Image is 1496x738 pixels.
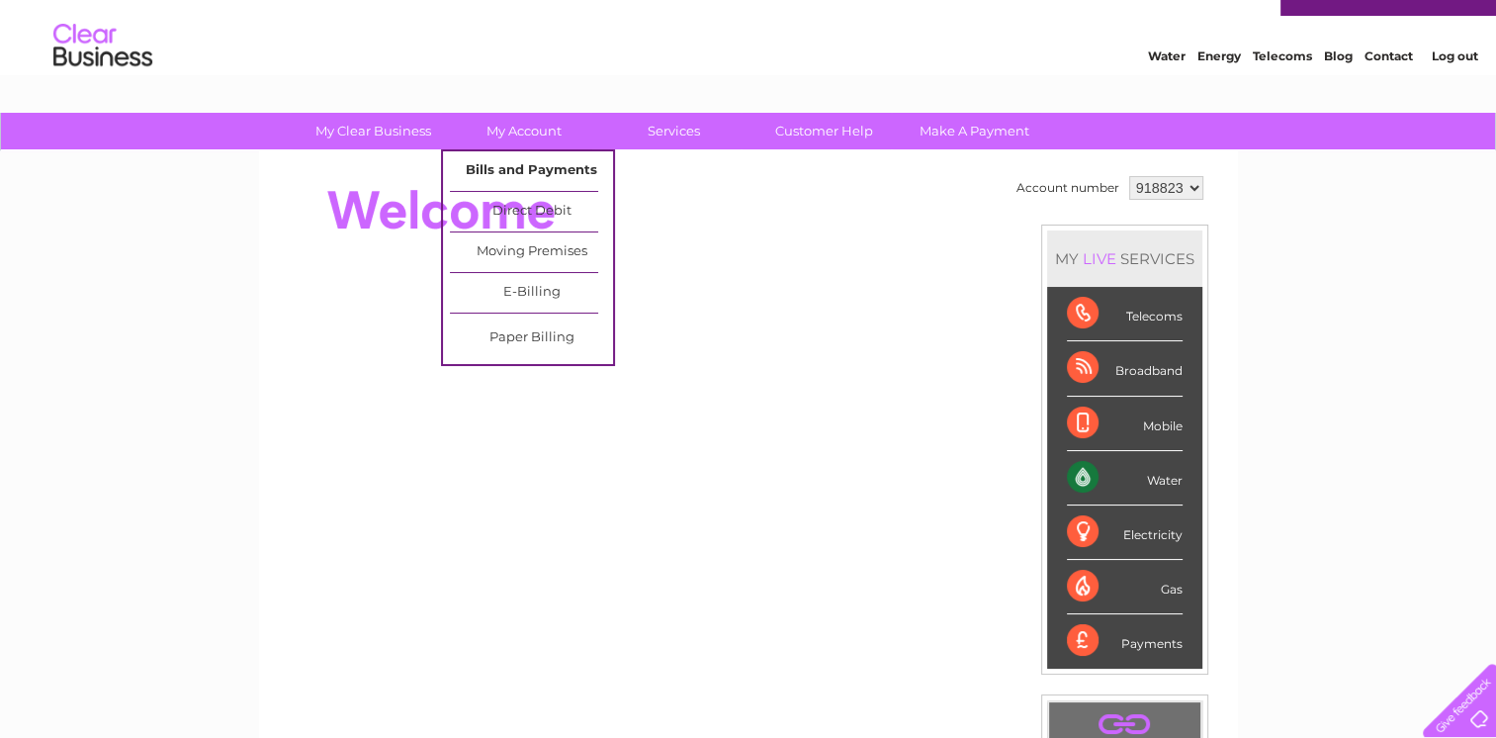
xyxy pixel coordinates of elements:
div: Payments [1067,614,1183,668]
a: Water [1148,84,1186,99]
div: LIVE [1079,249,1120,268]
a: Contact [1364,84,1413,99]
a: Energy [1197,84,1241,99]
div: Electricity [1067,506,1183,560]
a: Paper Billing [450,319,613,358]
a: Customer Help [743,113,906,149]
div: Water [1067,451,1183,506]
a: Direct Debit [450,192,613,231]
a: Moving Premises [450,232,613,272]
a: E-Billing [450,273,613,313]
a: Services [592,113,755,149]
a: Blog [1324,84,1353,99]
div: Mobile [1067,397,1183,451]
a: Make A Payment [893,113,1056,149]
div: MY SERVICES [1047,231,1202,287]
div: Broadband [1067,341,1183,396]
a: Bills and Payments [450,151,613,191]
div: Gas [1067,560,1183,614]
td: Account number [1012,171,1124,205]
img: logo.png [52,51,153,112]
a: Log out [1431,84,1477,99]
a: Telecoms [1253,84,1312,99]
div: Clear Business is a trading name of Verastar Limited (registered in [GEOGRAPHIC_DATA] No. 3667643... [282,11,1216,96]
a: 0333 014 3131 [1123,10,1260,35]
a: My Clear Business [292,113,455,149]
div: Telecoms [1067,287,1183,341]
a: My Account [442,113,605,149]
